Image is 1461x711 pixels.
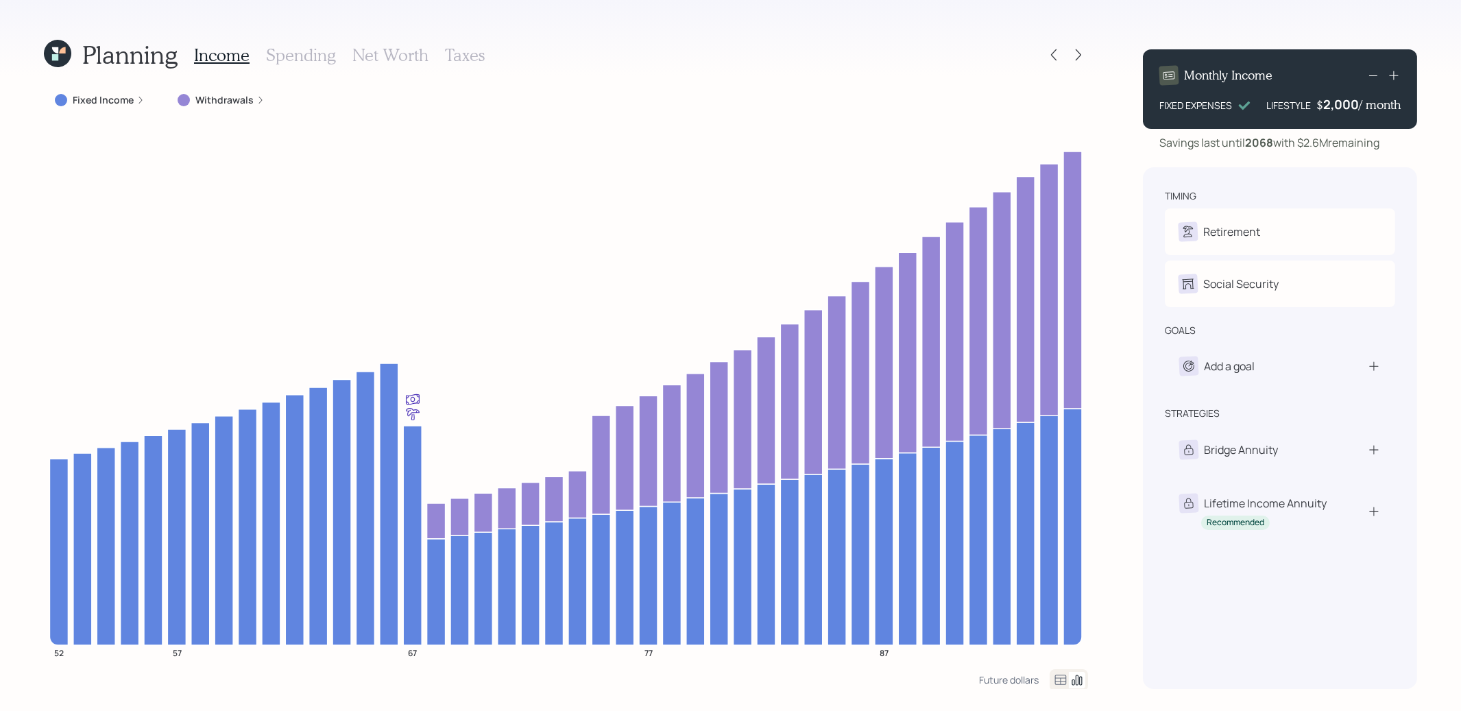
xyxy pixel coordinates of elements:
div: FIXED EXPENSES [1159,98,1232,112]
tspan: 67 [408,647,417,659]
div: goals [1165,324,1196,337]
h1: Planning [82,40,178,69]
div: Future dollars [979,673,1039,686]
div: LIFESTYLE [1266,98,1311,112]
h4: Monthly Income [1184,68,1272,83]
label: Withdrawals [195,93,254,107]
h3: Net Worth [352,45,428,65]
div: Recommended [1207,517,1264,529]
div: 2,000 [1323,96,1359,112]
h4: $ [1316,97,1323,112]
tspan: 52 [54,647,64,659]
div: Savings last until with $2.6M remaining [1159,134,1379,151]
div: Add a goal [1204,358,1255,374]
b: 2068 [1245,135,1273,150]
div: Bridge Annuity [1204,442,1278,458]
h3: Income [194,45,250,65]
tspan: 57 [173,647,182,659]
div: timing [1165,189,1196,203]
div: Lifetime Income Annuity [1204,495,1327,511]
tspan: 87 [880,647,889,659]
div: Retirement [1203,224,1260,240]
h4: / month [1359,97,1401,112]
div: Social Security [1203,276,1279,292]
tspan: 77 [644,647,653,659]
label: Fixed Income [73,93,134,107]
h3: Taxes [445,45,485,65]
h3: Spending [266,45,336,65]
div: strategies [1165,407,1220,420]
